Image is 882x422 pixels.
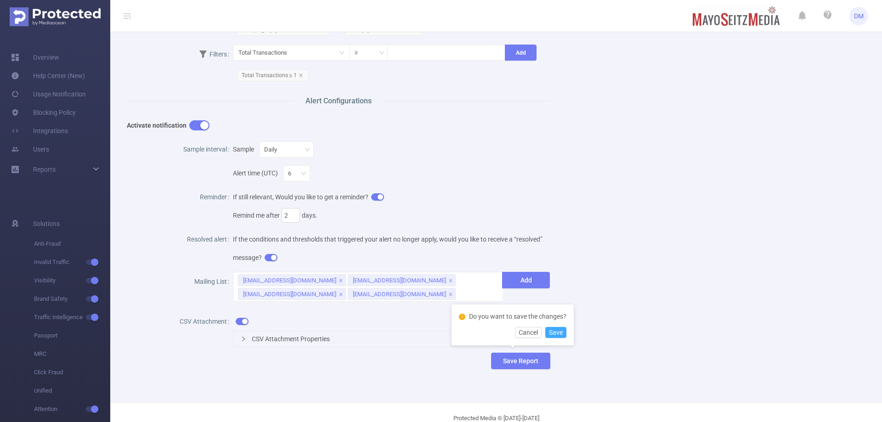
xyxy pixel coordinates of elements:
[334,27,425,33] span: and
[243,275,336,287] div: [EMAIL_ADDRESS][DOMAIN_NAME]
[469,312,566,321] p: Do you want to save the changes?
[34,271,110,290] span: Visibility
[379,50,384,56] i: icon: down
[348,274,456,286] li: kmeade@viantinc.com
[264,142,283,157] div: Daily
[34,290,110,308] span: Brand Safety
[233,236,543,261] span: If the conditions and thresholds that triggered your alert no longer apply, would you like to rec...
[353,275,446,287] div: [EMAIL_ADDRESS][DOMAIN_NAME]
[34,363,110,382] span: Click Fraud
[180,318,233,325] label: CSV Attachment:
[288,166,298,181] div: 6
[233,193,551,225] span: If still relevant, Would you like to get a reminder?
[233,331,550,347] div: icon: rightCSV Attachment Properties
[194,278,233,285] label: Mailing List
[448,278,453,284] i: icon: close
[11,103,76,122] a: Blocking Policy
[305,147,310,153] i: icon: down
[505,45,537,61] button: Add
[33,214,60,233] span: Solutions
[545,327,566,338] button: Save
[355,45,364,60] div: ≥
[34,235,110,253] span: Anti-Fraud
[301,171,306,177] i: icon: down
[200,193,227,201] span: Reminder
[238,288,346,300] li: mcole@viantinc.com
[237,69,309,81] span: Total Transactions ≥ 1
[459,314,465,320] i: icon: exclamation-circle
[199,51,227,58] span: Filters
[243,288,336,300] div: [EMAIL_ADDRESS][DOMAIN_NAME]
[187,236,233,243] label: Resolved alert
[11,48,59,67] a: Overview
[11,140,49,158] a: Users
[252,335,330,343] span: CSV Attachment Properties
[233,140,551,158] div: Sample
[33,160,56,179] a: Reports
[11,85,86,103] a: Usage Notification
[448,292,453,298] i: icon: close
[11,122,68,140] a: Integrations
[33,166,56,173] span: Reports
[339,278,343,284] i: icon: close
[11,67,85,85] a: Help Center (New)
[348,288,456,300] li: mreyes@viantinc.com
[294,96,383,107] span: Alert Configurations
[515,327,542,338] button: Cancel
[10,7,101,26] img: Protected Media
[491,353,550,369] button: Save Report
[34,308,110,326] span: Traffic Intelligence
[34,345,110,363] span: MRC
[233,158,551,182] div: Alert time (UTC)
[299,73,303,78] i: icon: close
[183,146,227,153] span: Sample interval
[854,7,864,25] span: DM
[339,292,343,298] i: icon: close
[34,382,110,400] span: Unified
[238,274,346,286] li: dmercado@mayoseitzmedia.com
[502,272,550,288] button: Add
[34,400,110,418] span: Attention
[233,206,551,225] div: Remind me after days.
[127,122,187,129] b: Activate notification
[241,336,246,342] i: icon: right
[353,288,446,300] div: [EMAIL_ADDRESS][DOMAIN_NAME]
[34,326,110,345] span: Passport
[34,253,110,271] span: Invalid Traffic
